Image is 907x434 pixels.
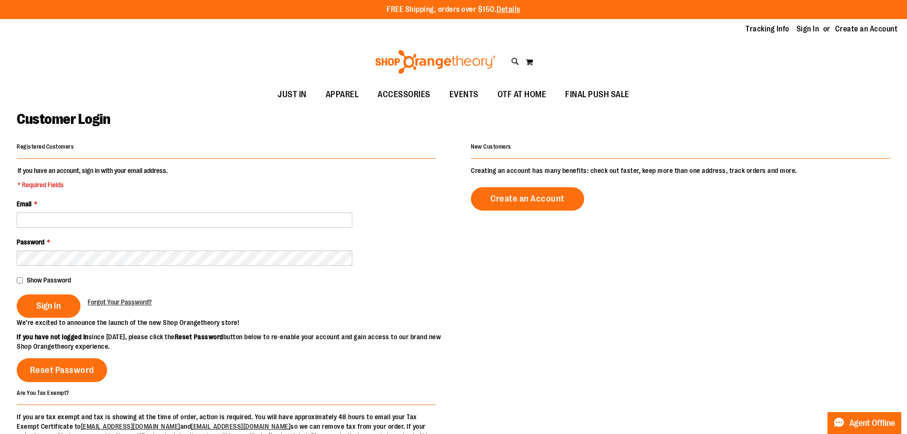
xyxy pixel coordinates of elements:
span: * Required Fields [18,180,168,190]
a: [EMAIL_ADDRESS][DOMAIN_NAME] [81,423,180,430]
legend: If you have an account, sign in with your email address. [17,166,169,190]
img: Shop Orangetheory [374,50,497,74]
p: FREE Shipping, orders over $150. [387,4,520,15]
strong: Registered Customers [17,143,74,150]
span: Customer Login [17,111,110,127]
strong: Are You Tax Exempt? [17,389,70,396]
span: Reset Password [30,365,94,375]
span: Sign In [36,301,61,311]
button: Agent Offline [827,412,901,434]
a: Create an Account [471,187,584,211]
span: OTF AT HOME [498,84,547,105]
p: We’re excited to announce the launch of the new Shop Orangetheory store! [17,318,454,327]
span: Agent Offline [849,419,895,428]
a: Sign In [797,24,819,34]
a: Tracking Info [746,24,789,34]
a: Create an Account [835,24,898,34]
button: Sign In [17,294,80,318]
span: EVENTS [449,84,478,105]
a: [EMAIL_ADDRESS][DOMAIN_NAME] [191,423,290,430]
a: Forgot Your Password? [88,297,152,307]
strong: If you have not logged in [17,333,89,341]
p: Creating an account has many benefits: check out faster, keep more than one address, track orders... [471,166,890,175]
span: JUST IN [278,84,307,105]
span: APPAREL [326,84,359,105]
a: Reset Password [17,358,107,382]
span: Create an Account [490,193,565,204]
span: Show Password [27,276,71,284]
span: Email [17,200,31,208]
strong: Reset Password [175,333,223,341]
span: ACCESSORIES [378,84,430,105]
a: Details [497,5,520,14]
span: Password [17,238,44,246]
strong: New Customers [471,143,511,150]
span: FINAL PUSH SALE [565,84,629,105]
p: since [DATE], please click the button below to re-enable your account and gain access to our bran... [17,332,454,351]
span: Forgot Your Password? [88,298,152,306]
